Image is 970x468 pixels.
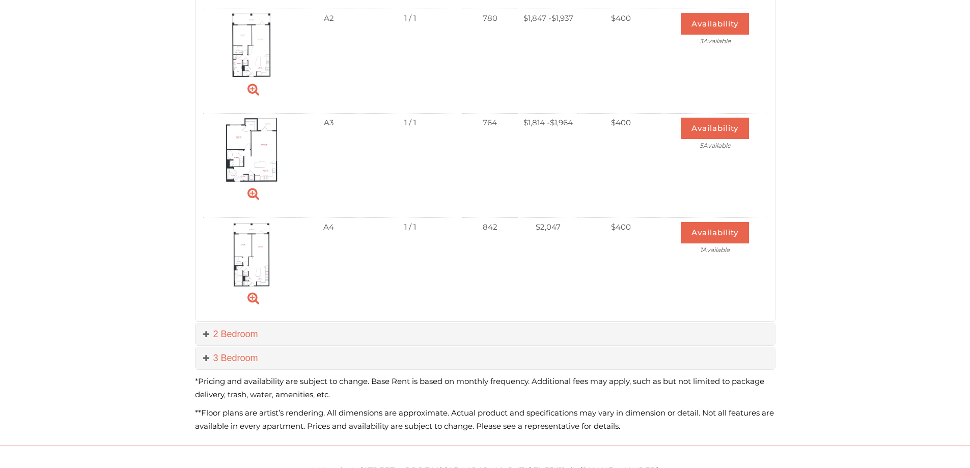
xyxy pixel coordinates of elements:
td: $1,814 - $1,964 [518,114,578,163]
a: Zoom [247,81,259,97]
td: 1 / 1 [358,114,462,163]
td: $2,047 [518,217,578,267]
span: Available [703,142,731,149]
img: Suite A Floorplan [225,118,278,182]
td: 1 / 1 [358,9,462,59]
td: $400 [578,217,663,267]
a: A2 [231,40,271,50]
td: A4 [300,217,358,267]
img: Suite A Floorplan [231,13,271,78]
span: 5 [667,142,763,149]
td: $400 [578,9,663,59]
td: A2 [300,9,358,59]
img: Suite A Floorplan [233,222,270,287]
span: Available [703,37,731,45]
a: Zoom [247,186,259,201]
td: 842 [462,217,518,267]
button: Availability [681,222,749,243]
td: $400 [578,114,663,163]
a: A3 [225,144,278,154]
td: 764 [462,114,518,163]
p: *Pricing and availability are subject to change. Base Rent is based on monthly frequency. Additio... [195,375,775,401]
a: Zoom [247,290,259,306]
td: 780 [462,9,518,59]
p: **Floor plans are artist’s rendering. All dimensions are approximate. Actual product and specific... [195,406,775,433]
span: 3 [667,37,763,45]
span: 1 [667,246,763,254]
td: $1,847 - $1,937 [518,9,578,59]
button: Availability [681,118,749,139]
td: A3 [300,114,358,163]
span: Available [702,246,730,254]
a: 2 Bedroom [196,323,775,345]
td: 1 / 1 [358,217,462,267]
a: 3 Bedroom [196,347,775,369]
button: Availability [681,13,749,35]
a: A4 [233,249,270,258]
